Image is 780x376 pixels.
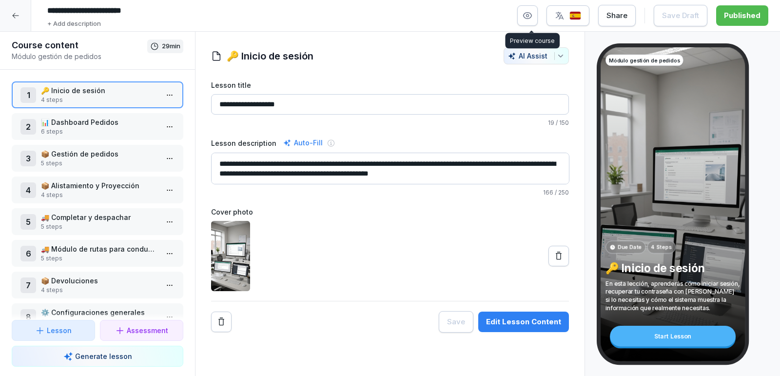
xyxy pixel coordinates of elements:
p: Módulo gestión de pedidos [12,51,147,61]
p: 📦 Alistamiento y Proyección [41,180,158,191]
p: 🔑 Inicio de sesión [605,261,740,275]
img: ztwzlv8524nyon3euvqcsqqe.png [211,221,250,291]
button: Share [598,5,636,26]
div: 4 [20,182,36,198]
p: 📊 Dashboard Pedidos [41,117,158,127]
p: 5 steps [41,222,158,231]
h1: 🔑 Inicio de sesión [227,49,313,63]
p: / 250 [211,188,569,197]
div: AI Assist [508,52,565,60]
p: + Add description [47,19,101,29]
div: 5 [20,214,36,230]
div: 3 [20,151,36,166]
div: Save [447,317,465,327]
p: Módulo gestión de pedidos [609,56,680,64]
p: 🚚 Módulo de rutas para conductores [41,244,158,254]
p: 🔑 Inicio de sesión [41,85,158,96]
button: AI Assist [504,47,569,64]
button: Generate lesson [12,346,183,367]
p: 5 steps [41,159,158,168]
div: Save Draft [662,10,699,21]
div: Share [606,10,627,21]
p: En esta lección, aprenderás cómo iniciar sesión, recuperar tu contraseña con [PERSON_NAME] si lo ... [605,279,740,312]
div: 3📦 Gestión de pedidos5 steps [12,145,183,172]
div: Edit Lesson Content [486,317,561,327]
div: 7 [20,277,36,293]
div: 2 [20,119,36,135]
p: Lesson [47,325,72,336]
div: 7📦 Devoluciones4 steps [12,272,183,298]
div: 5🚚 Completar y despachar5 steps [12,208,183,235]
p: 📦 Devoluciones [41,276,158,286]
div: 6🚚 Módulo de rutas para conductores5 steps [12,240,183,267]
p: Generate lesson [75,351,132,361]
button: Assessment [100,320,183,341]
p: / 150 [211,119,569,127]
img: es.svg [569,11,581,20]
button: Published [716,5,768,26]
p: 4 steps [41,286,158,295]
p: Assessment [127,325,168,336]
p: 4 steps [41,191,158,199]
div: 2📊 Dashboard Pedidos6 steps [12,113,183,140]
label: Lesson description [211,138,276,148]
p: 📦 Gestión de pedidos [41,149,158,159]
div: 1🔑 Inicio de sesión4 steps [12,81,183,108]
div: 1 [20,87,36,103]
p: 4 steps [41,96,158,104]
div: 6 [20,246,36,261]
h1: Course content [12,40,147,51]
p: 🚚 Completar y despachar [41,212,158,222]
div: Start Lesson [610,326,736,346]
p: 29 min [162,41,180,51]
div: Published [724,10,760,21]
p: 4 Steps [651,243,672,251]
span: 19 [548,119,554,126]
p: 6 steps [41,127,158,136]
button: Remove [211,312,232,332]
p: Due Date [618,243,642,251]
label: Lesson title [211,80,569,90]
p: ⚙️ Configuraciones generales [41,307,158,317]
div: 8 [20,309,36,325]
button: Edit Lesson Content [478,312,569,332]
div: Auto-Fill [281,137,325,149]
div: 8⚙️ Configuraciones generales3 steps [12,303,183,330]
label: Cover photo [211,207,569,217]
button: Lesson [12,320,95,341]
button: Save Draft [654,5,707,26]
div: 4📦 Alistamiento y Proyección4 steps [12,177,183,203]
button: Save [439,311,473,333]
p: 5 steps [41,254,158,263]
span: 166 [543,189,553,196]
div: Preview course [505,33,560,49]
